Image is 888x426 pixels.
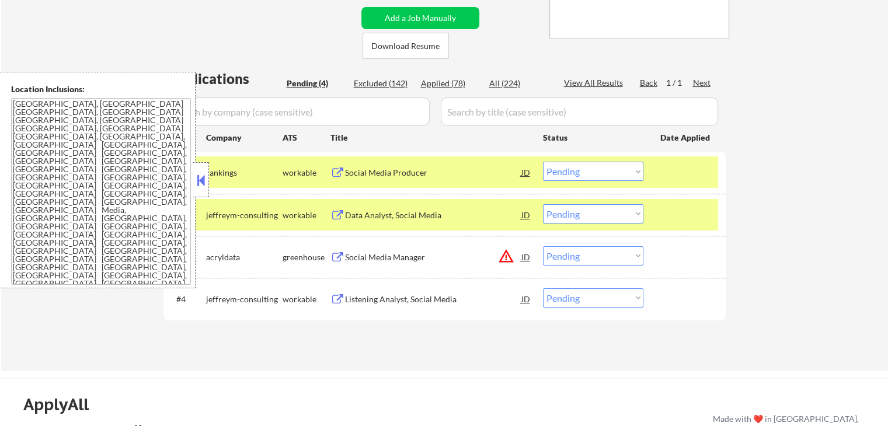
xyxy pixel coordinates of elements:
div: Applications [167,72,283,86]
div: Data Analyst, Social Media [345,209,521,221]
input: Search by company (case sensitive) [167,97,430,125]
div: workable [283,167,330,179]
div: Date Applied [660,132,712,144]
div: Back [640,77,659,89]
div: workable [283,294,330,305]
div: View All Results [564,77,626,89]
div: Status [543,127,643,148]
div: JD [520,288,532,309]
div: jeffreym-consulting [206,209,283,221]
div: rankings [206,167,283,179]
div: Location Inclusions: [11,83,191,95]
div: Listening Analyst, Social Media [345,294,521,305]
div: Company [206,132,283,144]
div: jeffreym-consulting [206,294,283,305]
div: ATS [283,132,330,144]
div: Pending (4) [287,78,345,89]
div: Applied (78) [421,78,479,89]
div: Excluded (142) [354,78,412,89]
input: Search by title (case sensitive) [441,97,718,125]
div: greenhouse [283,252,330,263]
div: Social Media Producer [345,167,521,179]
div: #4 [176,294,197,305]
div: Social Media Manager [345,252,521,263]
div: 1 / 1 [666,77,693,89]
button: Add a Job Manually [361,7,479,29]
div: workable [283,209,330,221]
div: Next [693,77,712,89]
div: acryldata [206,252,283,263]
button: warning_amber [498,248,514,264]
div: ApplyAll [23,394,102,414]
button: Download Resume [363,33,449,59]
div: JD [520,204,532,225]
div: All (224) [489,78,548,89]
div: JD [520,162,532,183]
div: Title [330,132,532,144]
div: JD [520,246,532,267]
